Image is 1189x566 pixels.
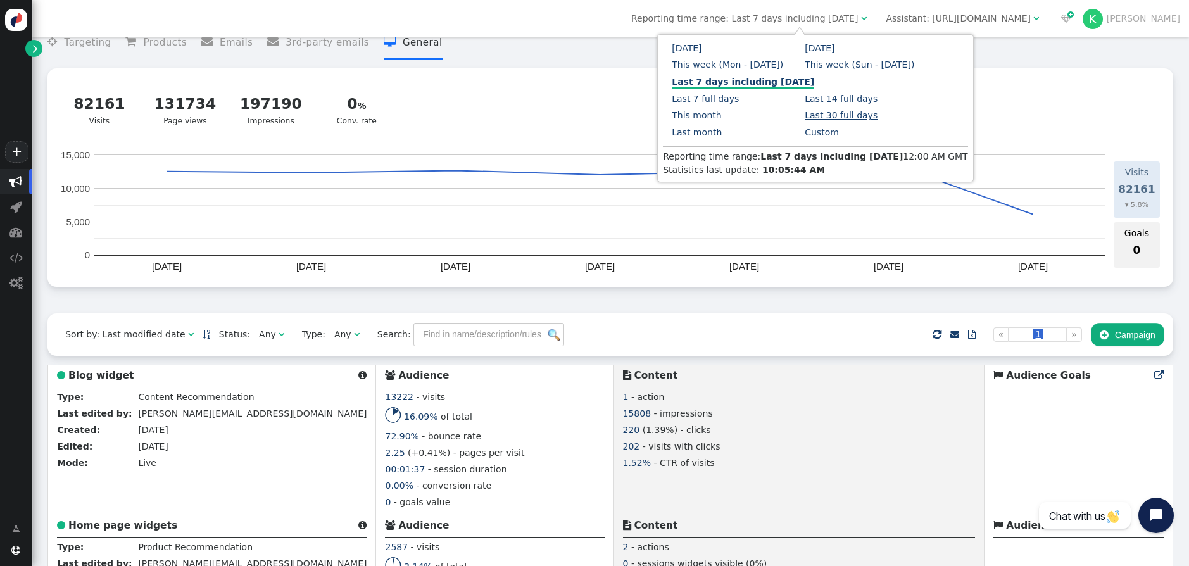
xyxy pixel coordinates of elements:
[1083,13,1180,23] a: K[PERSON_NAME]
[138,408,367,418] span: [PERSON_NAME][EMAIL_ADDRESS][DOMAIN_NAME]
[672,43,701,53] a: [DATE]
[874,261,903,272] text: [DATE]
[57,520,65,530] span: 
[354,330,360,339] span: 
[729,261,759,272] text: [DATE]
[57,370,65,380] span: 
[413,323,564,346] input: Find in name/description/rules
[65,328,185,341] div: Sort by: Last modified date
[5,141,28,163] a: +
[1033,14,1039,23] span: 
[47,36,64,47] span: 
[404,412,437,422] span: 16.09%
[394,497,450,507] span: - goals value
[623,408,651,418] span: 15808
[201,26,253,60] li: Emails
[623,458,651,468] span: 1.52%
[385,448,405,458] span: 2.25
[681,425,711,435] span: - clicks
[325,93,388,115] div: 0
[643,441,720,451] span: - visits with clicks
[368,329,411,339] span: Search:
[1100,330,1109,340] span: 
[1083,9,1103,29] div: K
[634,370,677,381] b: Content
[138,542,253,552] span: Product Recommendation
[408,448,450,458] span: (+0.41%)
[152,261,182,272] text: [DATE]
[146,85,224,135] a: 131734Page views
[33,42,38,55] span: 
[672,127,722,137] a: Last month
[1117,226,1155,241] td: Goals
[548,329,560,341] img: icon_search.png
[993,370,1003,380] span: 
[968,330,976,339] span: 
[672,60,783,70] a: This week (Mon - [DATE])
[318,85,396,135] a: 0Conv. rate
[154,93,217,127] div: Page views
[293,328,325,341] span: Type:
[267,26,369,60] li: 3rd-party emails
[1061,14,1071,23] span: 
[805,110,878,120] a: Last 30 full days
[643,425,677,435] span: (1.39%)
[68,93,131,115] div: 82161
[68,370,134,381] b: Blog widget
[57,425,100,435] b: Created:
[3,517,29,540] a: 
[334,328,351,341] div: Any
[384,26,443,60] li: General
[1006,370,1091,381] b: Audience Goals
[1117,165,1155,180] td: Visits
[398,370,449,381] b: Audience
[10,201,22,213] span: 
[385,370,395,380] span: 
[9,251,23,264] span: 
[428,464,507,474] span: - session duration
[259,328,276,341] div: Any
[653,458,714,468] span: - CTR of visits
[631,392,665,402] span: - action
[203,330,210,339] span: Sorted in descending order
[138,425,168,435] span: [DATE]
[385,542,408,552] span: 2587
[385,431,418,441] span: 72.90%
[1033,329,1043,339] span: 1
[411,542,440,552] span: - visits
[1154,370,1164,381] a: 
[267,36,286,47] span: 
[672,110,722,120] a: This month
[760,151,903,161] b: Last 7 days including [DATE]
[1118,200,1155,211] div: ▾ 5.8%
[398,520,449,531] b: Audience
[57,392,84,402] b: Type:
[203,329,210,339] a: 
[57,408,132,418] b: Last edited by:
[358,370,367,380] span: 
[416,392,445,402] span: - visits
[210,328,250,341] span: Status:
[125,26,187,60] li: Products
[1118,183,1155,196] span: 82161
[631,542,669,552] span: - actions
[861,14,867,23] span: 
[384,36,403,47] span: 
[623,520,631,530] span: 
[57,458,88,468] b: Mode:
[66,217,91,227] text: 5,000
[240,93,303,127] div: Impressions
[623,392,629,402] span: 1
[61,149,90,160] text: 15,000
[623,441,640,451] span: 202
[68,520,177,531] b: Home page widgets
[385,520,395,530] span: 
[654,408,713,418] span: - impressions
[325,93,388,127] div: Conv. rate
[138,392,254,402] span: Content Recommendation
[154,93,217,115] div: 131734
[993,520,1003,530] span: 
[296,261,326,272] text: [DATE]
[886,12,1031,25] div: Assistant: [URL][DOMAIN_NAME]
[805,43,834,53] a: [DATE]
